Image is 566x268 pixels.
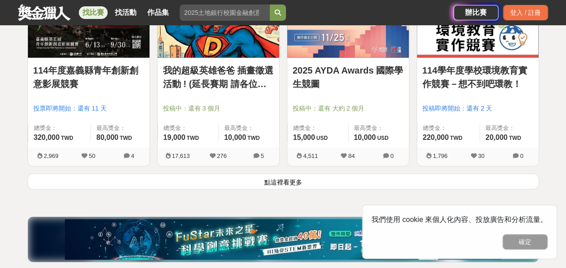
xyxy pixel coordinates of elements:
span: 最高獎金： [354,124,403,133]
span: USD [377,135,388,141]
a: 作品集 [144,6,172,19]
span: 20,000 [485,134,507,141]
a: 2025 AYDA Awards 國際學生競圖 [293,64,403,91]
span: 投稿中：還有 3 個月 [163,104,274,113]
span: TWD [186,135,199,141]
span: 15,000 [293,134,315,141]
img: d7d77a4d-7f79-492d-886e-2417aac7d34c.jpg [65,219,502,260]
span: 總獎金： [163,124,213,133]
span: 4 [131,152,134,159]
span: 30 [478,152,484,159]
span: 1,796 [433,152,448,159]
span: TWD [247,135,259,141]
span: 320,000 [34,134,60,141]
span: 投稿中：還有 大約 2 個月 [293,104,403,113]
span: 84 [348,152,354,159]
span: 最高獎金： [224,124,274,133]
a: 找活動 [111,6,140,19]
span: 投稿即將開始：還有 2 天 [422,104,533,113]
span: 10,000 [224,134,246,141]
a: 我的超級英雄爸爸 插畫徵選活動 ! (延長賽期 請各位踴躍參與) [163,64,274,91]
span: 276 [217,152,227,159]
span: 總獎金： [34,124,85,133]
span: 我們使用 cookie 來個人化內容、投放廣告和分析流量。 [371,216,548,223]
a: 114學年度學校環境教育實作競賽－想不到吧環教！ [422,64,533,91]
span: TWD [450,135,462,141]
a: 辦比賽 [453,5,498,20]
span: USD [316,135,327,141]
span: TWD [120,135,132,141]
span: 最高獎金： [96,124,144,133]
div: 登入 / 註冊 [503,5,548,20]
span: TWD [509,135,521,141]
span: 最高獎金： [485,124,533,133]
a: 找比賽 [79,6,108,19]
span: 0 [520,152,523,159]
button: 點這裡看更多 [27,174,539,189]
span: 總獎金： [293,124,343,133]
span: 4,511 [303,152,318,159]
button: 確定 [503,234,548,250]
span: 總獎金： [423,124,474,133]
span: 80,000 [96,134,118,141]
span: 220,000 [423,134,449,141]
span: TWD [61,135,73,141]
input: 2025土地銀行校園金融創意挑戰賽：從你出發 開啟智慧金融新頁 [180,5,270,21]
span: 17,613 [172,152,190,159]
span: 5 [261,152,264,159]
a: 114年度嘉義縣青年創新創意影展競賽 [33,64,144,91]
span: 投票即將開始：還有 11 天 [33,104,144,113]
span: 19,000 [163,134,186,141]
span: 2,969 [44,152,59,159]
span: 10,000 [354,134,376,141]
span: 50 [89,152,95,159]
span: 0 [390,152,394,159]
